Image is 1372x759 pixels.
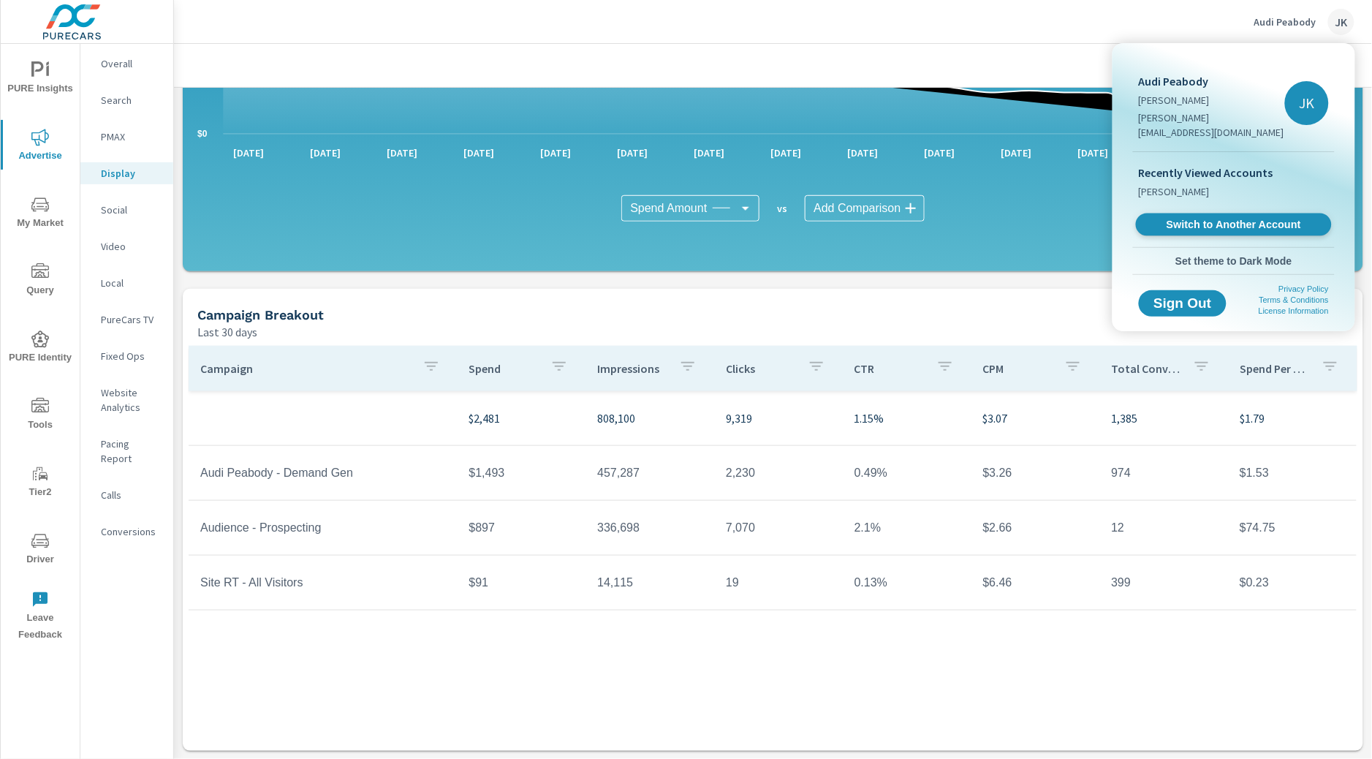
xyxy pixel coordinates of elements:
[1139,164,1329,181] p: Recently Viewed Accounts
[1139,290,1227,317] button: Sign Out
[1139,254,1329,268] span: Set theme to Dark Mode
[1259,295,1329,304] a: Terms & Conditions
[1259,306,1329,315] a: License Information
[1139,72,1285,90] p: Audi Peabody
[1139,184,1210,199] span: [PERSON_NAME]
[1139,93,1285,107] p: [PERSON_NAME]
[1139,110,1285,140] p: [PERSON_NAME][EMAIL_ADDRESS][DOMAIN_NAME]
[1136,214,1332,236] a: Switch to Another Account
[1279,284,1329,293] a: Privacy Policy
[1133,248,1335,274] button: Set theme to Dark Mode
[1144,218,1323,232] span: Switch to Another Account
[1151,297,1215,310] span: Sign Out
[1285,81,1329,125] div: JK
